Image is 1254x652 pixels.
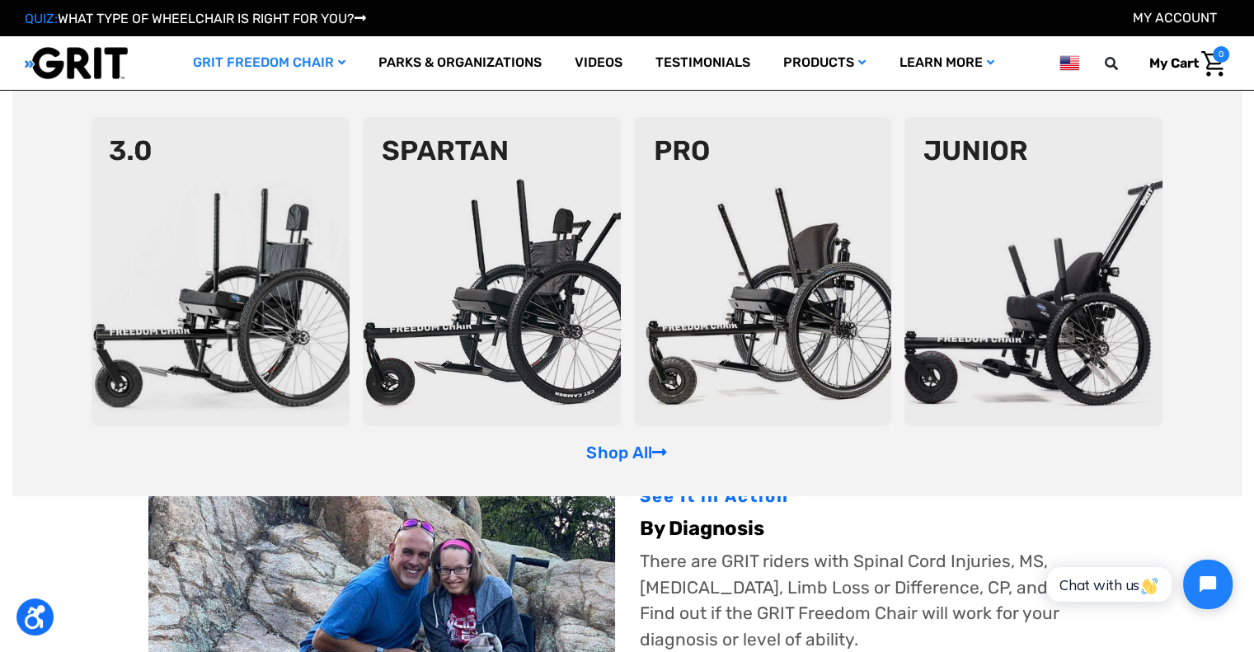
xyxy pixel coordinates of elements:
img: Cart [1201,51,1225,77]
a: Learn More [882,36,1010,90]
a: Videos [558,36,639,90]
a: GRIT Freedom Chair [176,36,362,90]
a: Testimonials [639,36,767,90]
img: us.png [1059,53,1079,73]
span: My Cart [1149,55,1199,71]
a: Cart with 0 items [1137,46,1229,81]
a: QUIZ:WHAT TYPE OF WHEELCHAIR IS RIGHT FOR YOU? [25,11,366,26]
img: spartan2.png [363,117,621,426]
img: junior-chair.png [904,117,1162,426]
a: Products [767,36,882,90]
span: QUIZ: [25,11,58,26]
iframe: Tidio Chat [1029,546,1247,623]
p: There are GRIT riders with Spinal Cord Injuries, MS, [MEDICAL_DATA], Limb Loss or Difference, CP,... [640,548,1106,652]
div: See It in Action [640,484,1106,509]
span: Phone Number [199,68,288,83]
img: 3point0.png [92,117,350,426]
img: pro-chair.png [634,117,892,426]
a: Parks & Organizations [362,36,558,90]
img: GRIT All-Terrain Wheelchair and Mobility Equipment [25,46,128,80]
a: Shop All [586,443,667,462]
input: Search [1112,46,1137,81]
b: By Diagnosis [640,517,764,540]
span: 0 [1213,46,1229,63]
a: Account [1133,10,1217,26]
